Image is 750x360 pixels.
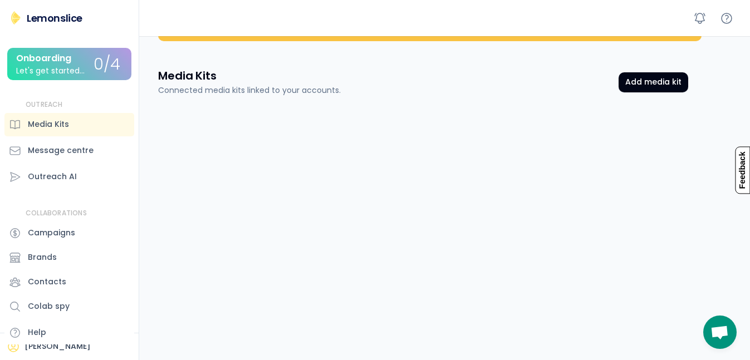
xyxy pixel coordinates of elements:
[28,227,75,239] div: Campaigns
[619,72,688,92] button: Add media kit
[26,100,63,110] div: OUTREACH
[28,171,77,183] div: Outreach AI
[28,327,46,338] div: Help
[9,11,22,24] img: Lemonslice
[28,300,70,312] div: Colab spy
[28,145,94,156] div: Message centre
[24,341,91,352] div: [PERSON_NAME]
[158,85,341,96] div: Connected media kits linked to your accounts.
[28,119,69,130] div: Media Kits
[16,67,85,75] div: Let's get started...
[703,315,737,349] div: Open chat
[28,251,57,263] div: Brands
[28,276,66,288] div: Contacts
[26,209,87,218] div: COLLABORATIONS
[16,53,71,63] div: Onboarding
[27,11,82,25] div: Lemonslice
[94,56,120,73] div: 0/4
[158,68,217,83] h3: Media Kits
